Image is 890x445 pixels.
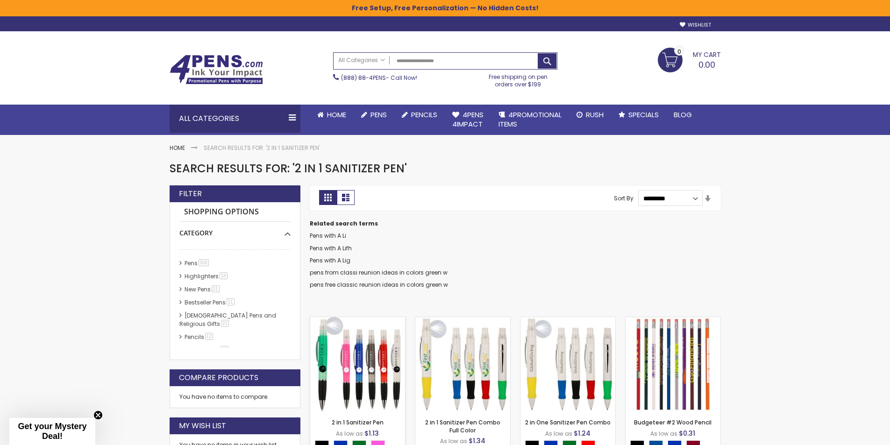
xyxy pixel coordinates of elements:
[445,105,491,135] a: 4Pens4impact
[182,285,223,293] a: New Pens21
[319,190,337,205] strong: Grid
[679,429,695,438] span: $0.31
[677,47,681,56] span: 0
[182,333,216,341] a: Pencils12
[354,105,394,125] a: Pens
[520,317,615,412] img: 2 in One Sanitizer Pen Combo
[586,110,604,120] span: Rush
[212,285,220,292] span: 21
[698,59,715,71] span: 0.00
[179,202,291,222] strong: Shopping Options
[310,317,405,325] a: 2 in 1 Sanitizer Pen
[93,410,103,420] button: Close teaser
[370,110,387,120] span: Pens
[310,317,405,412] img: 2 in 1 Sanitizer Pen
[498,110,562,129] span: 4PROMOTIONAL ITEMS
[411,110,437,120] span: Pencils
[170,55,263,85] img: 4Pens Custom Pens and Promotional Products
[310,220,721,227] dt: Related search terms
[334,53,390,68] a: All Categories
[479,70,557,88] div: Free shipping on pen orders over $199
[310,281,448,289] a: pens free classic reunion ideas in colors green w
[221,320,229,327] span: 21
[179,373,258,383] strong: Compare Products
[170,161,407,176] span: Search results for: '2 in 1 Sanitizer Pen'
[179,189,202,199] strong: Filter
[813,420,890,445] iframe: Google Customer Reviews
[182,346,232,354] a: hp-featured11
[179,311,276,328] a: [DEMOGRAPHIC_DATA] Pens and Religious Gifts21
[204,144,320,152] strong: Search results for: '2 in 1 Sanitizer Pen'
[9,418,95,445] div: Get your Mystery Deal!Close teaser
[170,386,300,408] div: You have no items to compare.
[364,429,379,438] span: $1.13
[338,57,385,64] span: All Categories
[415,317,510,412] img: 2 in 1 Sanitizer Pen Combo Full Color
[182,272,231,280] a: Highlighters18
[520,317,615,325] a: 2 in One Sanitizer Pen Combo
[310,268,448,276] a: pens from classi reunion ideas in colors green w
[574,429,591,438] span: $1.24
[569,105,611,125] a: Rush
[680,21,711,28] a: Wishlist
[341,74,417,82] span: - Call Now!
[628,110,659,120] span: Specials
[491,105,569,135] a: 4PROMOTIONALITEMS
[182,298,238,306] a: Bestseller Pens11
[179,421,226,431] strong: My Wish List
[205,333,213,340] span: 12
[634,418,712,426] a: Budgeteer #2 Wood Pencil
[611,105,666,125] a: Specials
[182,259,213,267] a: Pens568
[336,430,363,438] span: As low as
[614,194,634,202] label: Sort By
[658,48,721,71] a: 0.00 0
[221,346,228,353] span: 11
[332,418,384,426] a: 2 in 1 Sanitizer Pen
[220,272,228,279] span: 18
[170,105,300,133] div: All Categories
[440,437,467,445] span: As low as
[341,74,386,82] a: (888) 88-4PENS
[415,317,510,325] a: 2 in 1 Sanitizer Pen Combo Full Color
[525,418,611,426] a: 2 in One Sanitizer Pen Combo
[310,105,354,125] a: Home
[199,259,209,266] span: 568
[626,317,720,325] a: Budgeteer #2 Wood Pencil
[452,110,484,129] span: 4Pens 4impact
[327,110,346,120] span: Home
[650,430,677,438] span: As low as
[674,110,692,120] span: Blog
[310,232,346,240] a: Pens with A Li
[18,422,86,441] span: Get your Mystery Deal!
[425,418,500,434] a: 2 in 1 Sanitizer Pen Combo Full Color
[545,430,572,438] span: As low as
[310,244,352,252] a: Pens with A Lifh
[626,317,720,412] img: Budgeteer #2 Wood Pencil
[179,222,291,238] div: Category
[227,298,235,305] span: 11
[310,256,350,264] a: Pens with A Lig
[170,144,185,152] a: Home
[666,105,699,125] a: Blog
[394,105,445,125] a: Pencils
